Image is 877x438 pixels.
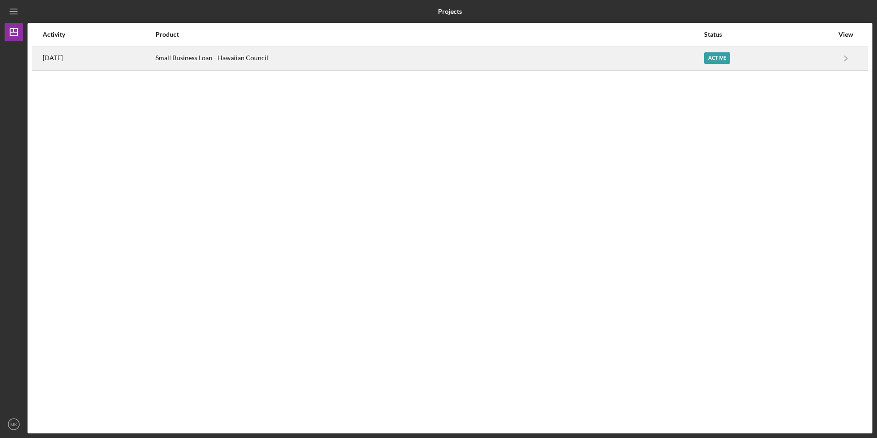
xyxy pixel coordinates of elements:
div: Active [704,52,730,64]
div: Activity [43,31,155,38]
div: View [834,31,857,38]
button: MK [5,415,23,433]
div: Status [704,31,833,38]
div: Product [155,31,703,38]
div: Small Business Loan - Hawaiian Council [155,47,703,70]
b: Projects [438,8,462,15]
time: 2025-10-12 21:33 [43,54,63,62]
text: MK [11,422,17,427]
